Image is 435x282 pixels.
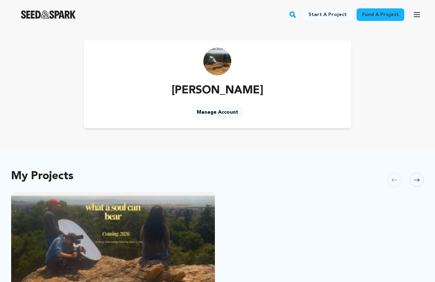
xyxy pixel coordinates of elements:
a: Manage Account [191,106,244,119]
a: Fund a project [357,8,404,21]
a: Start a project [303,8,352,21]
p: [PERSON_NAME] [172,82,263,99]
img: https://seedandspark-static.s3.us-east-2.amazonaws.com/images/User/002/286/822/medium/82fd90222a5... [203,47,231,75]
a: Seed&Spark Homepage [21,10,76,19]
h2: My Projects [11,172,74,181]
img: Seed&Spark Logo Dark Mode [21,10,76,19]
